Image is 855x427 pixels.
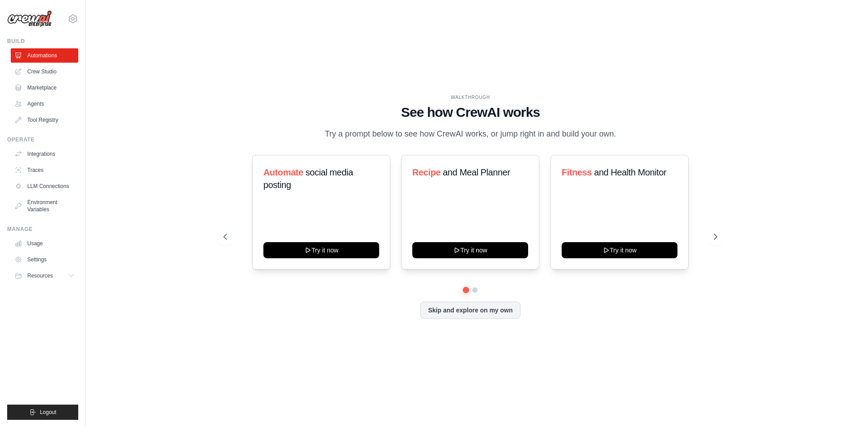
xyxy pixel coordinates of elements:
[412,242,528,258] button: Try it now
[594,167,666,177] span: and Health Monitor
[11,163,78,177] a: Traces
[11,64,78,79] a: Crew Studio
[27,272,53,279] span: Resources
[7,405,78,420] button: Logout
[412,167,440,177] span: Recipe
[11,48,78,63] a: Automations
[7,136,78,143] div: Operate
[7,10,52,27] img: Logo
[11,179,78,193] a: LLM Connections
[320,128,621,141] p: Try a prompt below to see how CrewAI works, or jump right in and build your own.
[263,167,353,190] span: social media posting
[11,269,78,283] button: Resources
[11,147,78,161] a: Integrations
[7,38,78,45] div: Build
[11,113,78,127] a: Tool Registry
[224,94,717,101] div: WALKTHROUGH
[562,242,677,258] button: Try it now
[224,104,717,120] h1: See how CrewAI works
[420,302,520,319] button: Skip and explore on my own
[7,226,78,233] div: Manage
[11,81,78,95] a: Marketplace
[11,195,78,217] a: Environment Variables
[40,409,56,416] span: Logout
[443,167,510,177] span: and Meal Planner
[263,242,379,258] button: Try it now
[562,167,592,177] span: Fitness
[11,236,78,251] a: Usage
[263,167,303,177] span: Automate
[11,97,78,111] a: Agents
[11,252,78,267] a: Settings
